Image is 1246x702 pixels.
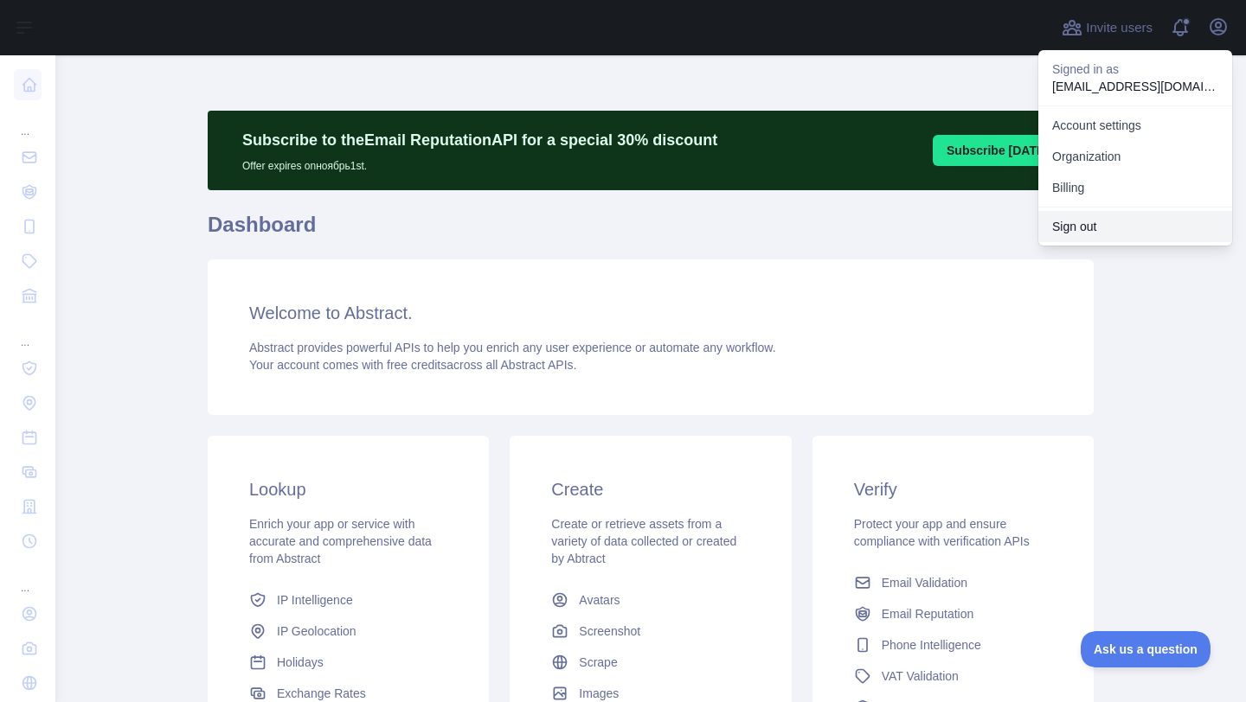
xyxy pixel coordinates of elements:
[242,616,454,647] a: IP Geolocation
[544,584,756,616] a: Avatars
[579,591,620,609] span: Avatars
[933,135,1063,166] button: Subscribe [DATE]
[277,591,353,609] span: IP Intelligence
[249,341,776,354] span: Abstract provides powerful APIs to help you enrich any user experience or automate any workflow.
[277,622,356,640] span: IP Geolocation
[242,647,454,678] a: Holidays
[249,358,576,372] span: Your account comes with across all Abstract APIs.
[551,517,736,565] span: Create or retrieve assets from a variety of data collected or created by Abtract
[882,667,959,685] span: VAT Validation
[854,517,1030,548] span: Protect your app and ensure compliance with verification APIs
[551,477,749,501] h3: Create
[277,654,324,671] span: Holidays
[242,152,717,173] p: Offer expires on ноябрь 1st.
[277,685,366,702] span: Exchange Rates
[882,605,974,622] span: Email Reputation
[544,616,756,647] a: Screenshot
[1038,141,1232,172] a: Organization
[1038,110,1232,141] a: Account settings
[14,104,42,138] div: ...
[882,574,967,591] span: Email Validation
[1038,172,1232,203] button: Billing
[14,315,42,349] div: ...
[847,629,1059,661] a: Phone Intelligence
[1058,14,1156,41] button: Invite users
[847,598,1059,629] a: Email Reputation
[579,654,617,671] span: Scrape
[579,622,640,640] span: Screenshot
[882,636,981,654] span: Phone Intelligence
[242,128,717,152] p: Subscribe to the Email Reputation API for a special 30 % discount
[1081,631,1211,667] iframe: Toggle Customer Support
[1038,211,1232,242] button: Sign out
[249,301,1052,325] h3: Welcome to Abstract.
[847,567,1059,598] a: Email Validation
[242,584,454,616] a: IP Intelligence
[208,211,1094,252] h1: Dashboard
[1052,78,1218,95] p: [EMAIL_ADDRESS][DOMAIN_NAME]
[544,647,756,678] a: Scrape
[854,477,1052,501] h3: Verify
[579,685,619,702] span: Images
[1052,61,1218,78] p: Signed in as
[249,517,432,565] span: Enrich your app or service with accurate and comprehensive data from Abstract
[14,560,42,595] div: ...
[249,477,447,501] h3: Lookup
[1086,18,1153,38] span: Invite users
[847,661,1059,692] a: VAT Validation
[387,358,446,372] span: free credits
